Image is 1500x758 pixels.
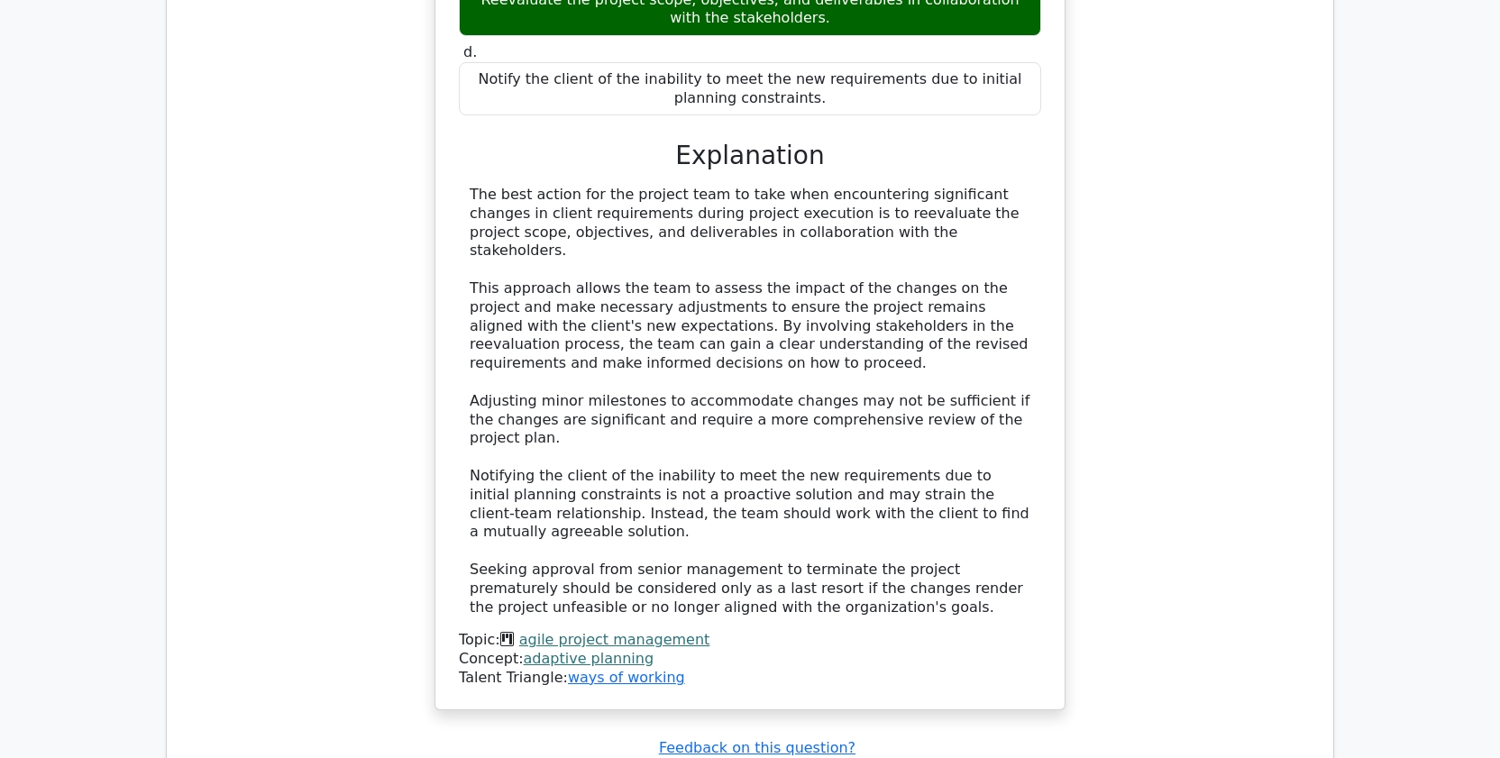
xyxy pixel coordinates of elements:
[519,631,710,648] a: agile project management
[459,631,1041,687] div: Talent Triangle:
[524,650,654,667] a: adaptive planning
[459,631,1041,650] div: Topic:
[470,141,1030,171] h3: Explanation
[470,186,1030,616] div: The best action for the project team to take when encountering significant changes in client requ...
[568,669,685,686] a: ways of working
[459,62,1041,116] div: Notify the client of the inability to meet the new requirements due to initial planning constraints.
[463,43,477,60] span: d.
[459,650,1041,669] div: Concept:
[659,739,855,756] a: Feedback on this question?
